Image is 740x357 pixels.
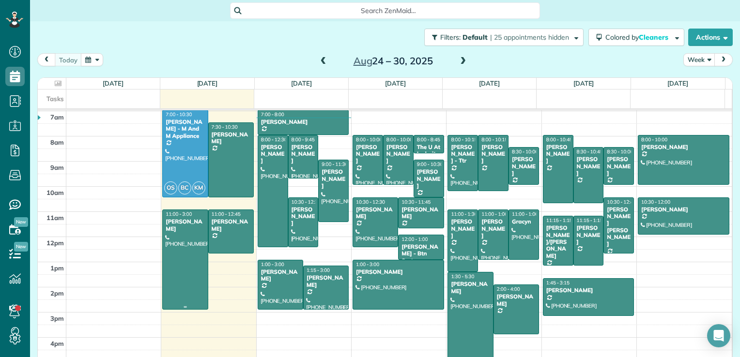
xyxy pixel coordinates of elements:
[481,136,508,143] span: 8:00 - 10:15
[688,29,733,46] button: Actions
[512,211,538,217] span: 11:00 - 1:00
[546,136,572,143] span: 8:00 - 10:45
[401,243,441,264] div: [PERSON_NAME] - Btn Systems
[261,136,287,143] span: 8:00 - 12:30
[386,144,411,164] div: [PERSON_NAME]
[417,136,440,143] span: 8:00 - 8:45
[588,29,684,46] button: Colored byCleaners
[607,199,636,205] span: 10:30 - 12:45
[291,79,312,87] a: [DATE]
[641,206,726,213] div: [PERSON_NAME]
[490,33,569,42] span: | 25 appointments hidden
[164,181,177,194] span: OS
[683,53,715,66] button: Week
[576,224,601,245] div: [PERSON_NAME]
[356,261,379,268] span: 1:00 - 3:00
[354,55,372,67] span: Aug
[291,206,316,227] div: [PERSON_NAME]
[50,264,64,272] span: 1pm
[212,211,241,217] span: 11:00 - 12:45
[511,156,536,177] div: [PERSON_NAME]
[211,218,251,232] div: [PERSON_NAME]
[497,286,520,292] span: 2:00 - 4:00
[573,79,594,87] a: [DATE]
[714,53,733,66] button: next
[417,161,443,167] span: 9:00 - 10:30
[292,136,315,143] span: 8:00 - 9:45
[416,144,441,158] div: The U At Ledroit
[46,239,64,247] span: 12pm
[291,144,316,164] div: [PERSON_NAME]
[386,136,413,143] span: 8:00 - 10:00
[212,124,238,130] span: 7:30 - 10:30
[261,144,285,164] div: [PERSON_NAME]
[50,164,64,171] span: 9am
[667,79,688,87] a: [DATE]
[512,149,538,155] span: 8:30 - 10:00
[165,119,205,139] div: [PERSON_NAME] - M And M Appliance
[451,211,477,217] span: 11:00 - 1:30
[322,161,348,167] span: 9:00 - 11:30
[50,113,64,121] span: 7am
[606,206,631,248] div: [PERSON_NAME] [PERSON_NAME]
[55,53,82,66] button: today
[707,324,730,347] div: Open Intercom Messenger
[606,156,631,177] div: [PERSON_NAME]
[356,136,382,143] span: 8:00 - 10:00
[546,287,631,294] div: [PERSON_NAME]
[46,189,64,196] span: 10am
[261,268,300,283] div: [PERSON_NAME]
[192,181,205,194] span: KM
[641,136,667,143] span: 8:00 - 10:00
[641,199,670,205] span: 10:30 - 12:00
[333,56,454,66] h2: 24 – 30, 2025
[356,199,385,205] span: 10:30 - 12:30
[103,79,123,87] a: [DATE]
[401,236,428,242] span: 12:00 - 1:00
[451,136,477,143] span: 8:00 - 10:15
[450,218,475,239] div: [PERSON_NAME]
[605,33,672,42] span: Colored by
[450,281,490,295] div: [PERSON_NAME]
[166,211,192,217] span: 11:00 - 3:00
[639,33,670,42] span: Cleaners
[165,218,205,232] div: [PERSON_NAME]
[401,199,431,205] span: 10:30 - 11:45
[481,218,506,239] div: [PERSON_NAME]
[50,314,64,322] span: 3pm
[546,144,570,164] div: [PERSON_NAME]
[401,206,441,220] div: [PERSON_NAME]
[641,144,726,150] div: [PERSON_NAME]
[292,199,321,205] span: 10:30 - 12:30
[50,289,64,297] span: 2pm
[546,224,570,259] div: [PERSON_NAME]/[PERSON_NAME]
[321,168,346,189] div: [PERSON_NAME]
[424,29,584,46] button: Filters: Default | 25 appointments hidden
[385,79,406,87] a: [DATE]
[546,217,572,223] span: 11:15 - 1:15
[50,340,64,347] span: 4pm
[416,168,441,189] div: [PERSON_NAME]
[450,144,475,164] div: [PERSON_NAME] - Ttr
[14,217,28,227] span: New
[451,273,474,280] span: 1:30 - 5:30
[261,119,346,125] div: [PERSON_NAME]
[50,138,64,146] span: 8am
[178,181,191,194] span: BC
[511,218,536,225] div: Gracyn
[355,268,441,275] div: [PERSON_NAME]
[577,217,603,223] span: 11:15 - 1:15
[419,29,584,46] a: Filters: Default | 25 appointments hidden
[479,79,500,87] a: [DATE]
[576,156,601,177] div: [PERSON_NAME]
[46,214,64,222] span: 11am
[462,33,488,42] span: Default
[197,79,218,87] a: [DATE]
[46,95,64,103] span: Tasks
[307,267,330,273] span: 1:15 - 3:00
[440,33,461,42] span: Filters:
[496,293,536,307] div: [PERSON_NAME]
[306,274,346,288] div: [PERSON_NAME]
[546,280,570,286] span: 1:45 - 3:15
[14,242,28,252] span: New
